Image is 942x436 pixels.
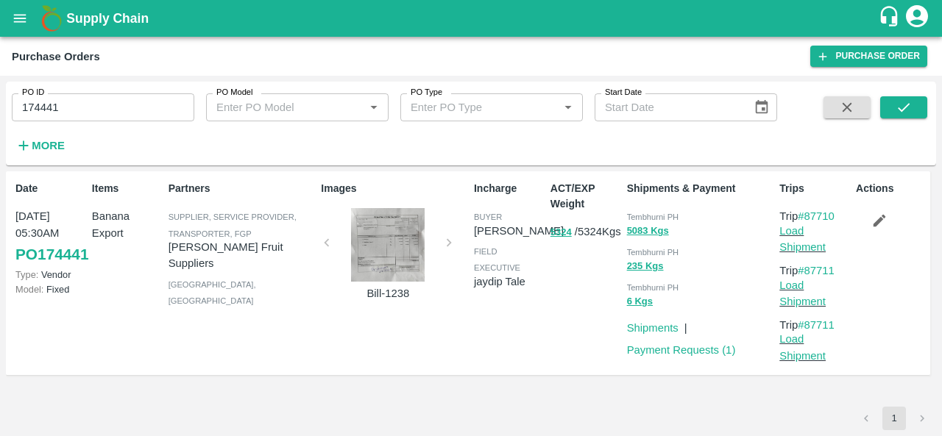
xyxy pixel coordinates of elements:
a: Purchase Order [810,46,927,67]
button: Open [559,98,578,117]
nav: pagination navigation [852,407,936,430]
p: [PERSON_NAME] Fruit Suppliers [169,239,316,272]
span: Tembhurni PH [627,283,679,292]
p: Bill-1238 [333,285,443,301]
strong: More [32,140,65,151]
p: Trip [779,317,850,333]
a: Load Shipment [779,333,826,361]
span: Supplier, Service Provider, Transporter, FGP [169,212,297,237]
div: customer-support [878,5,904,32]
button: 6 Kgs [627,293,653,310]
div: account of current user [904,3,930,34]
a: Shipments [627,322,679,334]
p: jaydip Tale [474,274,545,290]
label: Start Date [605,87,642,99]
div: | [679,314,687,336]
p: [PERSON_NAME] [474,223,564,239]
button: Open [364,98,383,117]
p: Vendor [15,268,86,282]
a: Load Shipment [779,225,826,253]
p: Trip [779,262,850,279]
p: [DATE] 05:30AM [15,208,86,241]
p: Fixed [15,282,86,296]
b: Supply Chain [66,11,149,26]
input: Start Date [595,93,742,121]
p: Items [92,181,163,196]
button: 235 Kgs [627,258,664,275]
span: field executive [474,247,520,272]
p: Date [15,181,86,196]
a: Payment Requests (1) [627,344,736,356]
input: Enter PO ID [12,93,194,121]
span: Tembhurni PH [627,212,679,221]
div: Purchase Orders [12,47,100,66]
span: Model: [15,284,43,295]
button: Choose date [748,93,776,121]
button: 5324 [550,224,572,241]
button: 5083 Kgs [627,223,669,240]
a: Load Shipment [779,279,826,307]
a: PO174441 [15,241,88,268]
button: More [12,133,68,158]
p: Images [321,181,468,196]
p: Incharge [474,181,545,196]
p: ACT/EXP Weight [550,181,621,212]
span: [GEOGRAPHIC_DATA] , [GEOGRAPHIC_DATA] [169,280,256,305]
input: Enter PO Model [210,98,341,117]
button: open drawer [3,1,37,35]
img: logo [37,4,66,33]
p: Trip [779,208,850,224]
p: Trips [779,181,850,196]
span: Type: [15,269,38,280]
a: #87711 [798,265,835,276]
a: Supply Chain [66,8,878,29]
p: Actions [856,181,927,196]
p: / 5324 Kgs [550,224,621,240]
label: PO Type [411,87,442,99]
span: Tembhurni PH [627,248,679,257]
a: #87711 [798,319,835,331]
button: page 1 [882,407,906,430]
p: Shipments & Payment [627,181,774,196]
label: PO Model [216,87,253,99]
a: #87710 [798,210,835,222]
p: Partners [169,181,316,196]
label: PO ID [22,87,44,99]
input: Enter PO Type [405,98,535,117]
span: buyer [474,212,502,221]
p: Banana Export [92,208,163,241]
